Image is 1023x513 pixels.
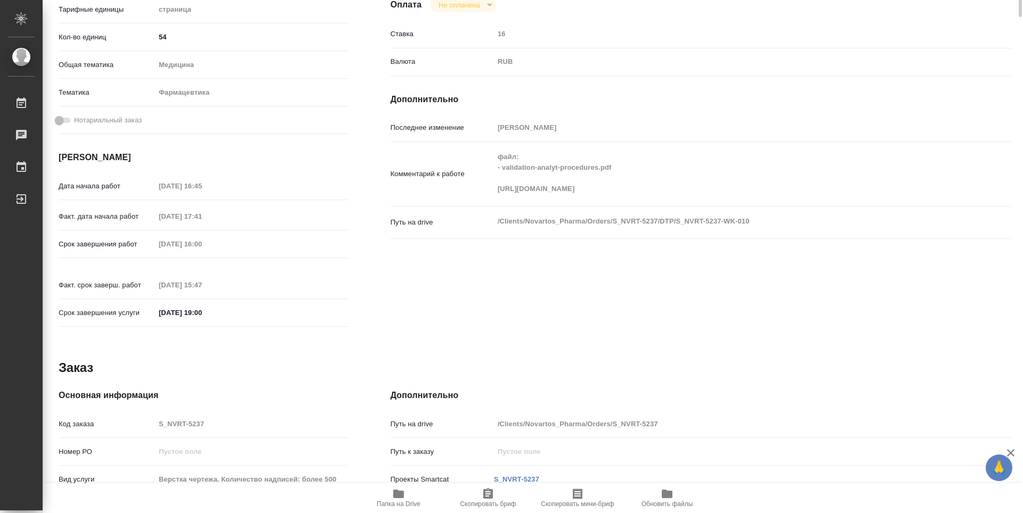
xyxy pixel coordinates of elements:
[533,483,622,513] button: Скопировать мини-бриф
[354,483,443,513] button: Папка на Drive
[74,115,142,126] span: Нотариальный заказ
[59,211,155,222] p: Факт. дата начала работ
[155,444,348,459] input: Пустое поле
[391,122,494,133] p: Последнее изменение
[155,471,348,487] input: Пустое поле
[155,56,348,74] div: Медицина
[541,500,614,508] span: Скопировать мини-бриф
[391,56,494,67] p: Валюта
[59,87,155,98] p: Тематика
[391,217,494,228] p: Путь на drive
[377,500,420,508] span: Папка на Drive
[155,236,248,252] input: Пустое поле
[391,29,494,39] p: Ставка
[391,93,1011,106] h4: Дополнительно
[59,446,155,457] p: Номер РО
[59,32,155,43] p: Кол-во единиц
[59,308,155,318] p: Срок завершения услуги
[59,151,348,164] h4: [PERSON_NAME]
[391,474,494,485] p: Проекты Smartcat
[59,419,155,429] p: Код заказа
[59,239,155,250] p: Срок завершения работ
[391,419,494,429] p: Путь на drive
[443,483,533,513] button: Скопировать бриф
[990,457,1008,479] span: 🙏
[155,277,248,293] input: Пустое поле
[391,446,494,457] p: Путь к заказу
[494,475,539,483] a: S_NVRT-5237
[155,84,348,102] div: Фармацевтика
[494,53,960,71] div: RUB
[59,474,155,485] p: Вид услуги
[460,500,516,508] span: Скопировать бриф
[494,416,960,432] input: Пустое поле
[59,4,155,15] p: Тарифные единицы
[622,483,712,513] button: Обновить файлы
[59,60,155,70] p: Общая тематика
[435,1,483,10] button: Не оплачена
[391,169,494,179] p: Комментарий к работе
[642,500,693,508] span: Обновить файлы
[59,181,155,192] p: Дата начала работ
[986,454,1012,481] button: 🙏
[155,29,348,45] input: ✎ Введи что-нибудь
[59,389,348,402] h4: Основная информация
[59,359,93,376] h2: Заказ
[391,389,1011,402] h4: Дополнительно
[155,416,348,432] input: Пустое поле
[494,120,960,135] input: Пустое поле
[494,444,960,459] input: Пустое поле
[155,178,248,194] input: Пустое поле
[155,305,248,320] input: ✎ Введи что-нибудь
[155,1,348,19] div: страница
[494,26,960,42] input: Пустое поле
[494,148,960,198] textarea: файл: - validation-analyt-procedures.pdf [URL][DOMAIN_NAME]
[155,209,248,224] input: Пустое поле
[494,212,960,230] textarea: /Clients/Novartos_Pharma/Orders/S_NVRT-5237/DTP/S_NVRT-5237-WK-010
[59,280,155,291] p: Факт. срок заверш. работ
